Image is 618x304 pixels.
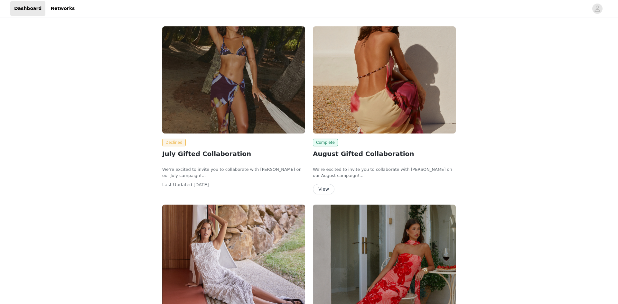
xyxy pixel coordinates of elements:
[594,4,600,14] div: avatar
[162,139,186,146] span: Declined
[10,1,45,16] a: Dashboard
[313,187,334,192] a: View
[162,182,192,187] span: Last Updated
[162,26,305,134] img: Peppermayo AUS
[47,1,79,16] a: Networks
[313,139,338,146] span: Complete
[193,182,209,187] span: [DATE]
[313,26,456,134] img: Peppermayo AUS
[313,149,456,159] h2: August Gifted Collaboration
[313,184,334,194] button: View
[162,149,305,159] h2: July Gifted Collaboration
[162,166,305,179] p: We’re excited to invite you to collaborate with [PERSON_NAME] on our July campaign!
[313,166,456,179] p: We’re excited to invite you to collaborate with [PERSON_NAME] on our August campaign!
